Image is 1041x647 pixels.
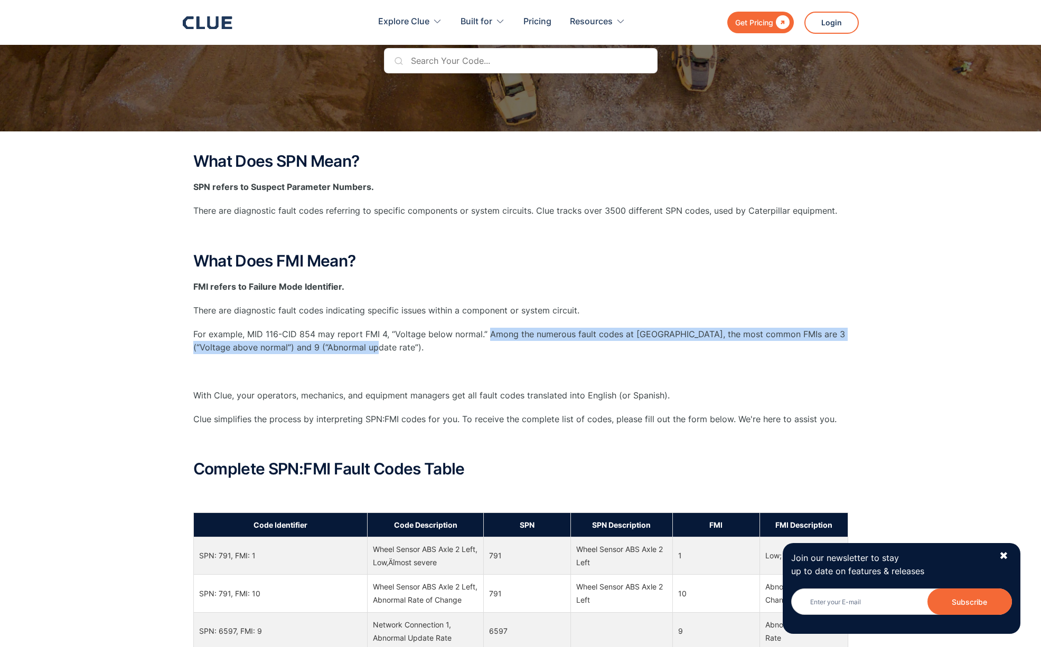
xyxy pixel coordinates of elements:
p: For example, MID 116-CID 854 may report FMI 4, “Voltage below normal.” Among the numerous fault c... [193,328,848,354]
td: 10 [672,575,759,612]
p: There are diagnostic fault codes indicating specific issues within a component or system circuit. [193,304,848,317]
input: Search Your Code... [384,48,658,73]
td: SPN: 791, FMI: 1 [193,537,368,574]
h2: What Does SPN Mean? [193,153,848,170]
p: ‍ [193,436,848,450]
form: Newsletter [791,588,1012,625]
td: 791 [483,537,570,574]
div: Wheel Sensor ABS Axle 2 Left, Low‚Äîmost severe [373,543,477,569]
div: Network Connection 1, Abnormal Update Rate [373,618,477,644]
p: ‍ [193,365,848,378]
div: Abnormal Update Rate [765,618,842,644]
p: ‍ [193,229,848,242]
div: Wheel Sensor ABS Axle 2 Left, Abnormal Rate of Change [373,580,477,606]
p: Join our newsletter to stay up to date on features & releases [791,551,990,578]
th: FMI Description [759,512,848,537]
div: Explore Clue [378,5,429,39]
div: Wheel Sensor ABS Axle 2 Left [576,580,667,606]
th: SPN Description [570,512,672,537]
a: Get Pricing [727,12,794,33]
td: 791 [483,575,570,612]
th: FMI [672,512,759,537]
p: With Clue, your operators, mechanics, and equipment managers get all fault codes translated into ... [193,389,848,402]
td: 1 [672,537,759,574]
h2: What Does FMI Mean? [193,252,848,270]
a: Login [804,12,859,34]
div: Built for [461,5,492,39]
div: ✖ [999,549,1008,563]
div: Get Pricing [735,16,773,29]
p: Clue simplifies the process by interpreting SPN:FMI codes for you. To receive the complete list o... [193,413,848,426]
td: SPN: 791, FMI: 10 [193,575,368,612]
th: Code Identifier [193,512,368,537]
input: Subscribe [927,588,1012,615]
p: ‍ [193,488,848,501]
div: Wheel Sensor ABS Axle 2 Left [576,543,667,569]
div: Resources [570,5,625,39]
div: Built for [461,5,505,39]
div: Resources [570,5,613,39]
th: Code Description [368,512,483,537]
p: There are diagnostic fault codes referring to specific components or system circuits. Clue tracks... [193,204,848,217]
strong: SPN refers to Suspect Parameter Numbers. [193,182,374,192]
h2: Complete SPN:FMI Fault Codes Table [193,460,848,478]
div: Explore Clue [378,5,442,39]
th: SPN [483,512,570,537]
div: Abnormal Rate of Change [765,580,842,606]
div:  [773,16,790,29]
strong: FMI refers to Failure Mode Identifier. [193,281,344,292]
a: Pricing [523,5,551,39]
input: Enter your E-mail [791,588,1012,615]
td: Low; most severe [759,537,848,574]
